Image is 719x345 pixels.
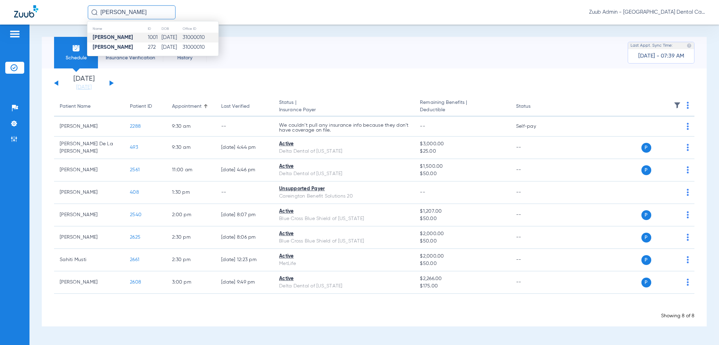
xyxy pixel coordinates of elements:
div: Careington Benefit Solutions 20 [279,193,409,200]
span: 2625 [130,235,140,240]
span: P [641,278,651,287]
li: [DATE] [63,75,105,91]
div: Patient ID [130,103,161,110]
td: 3:00 PM [166,271,216,294]
div: Active [279,163,409,170]
span: 2608 [130,280,141,285]
span: $2,000.00 [420,253,505,260]
td: -- [510,271,558,294]
td: [PERSON_NAME] [54,226,124,249]
img: hamburger-icon [9,30,20,38]
div: Patient Name [60,103,119,110]
strong: [PERSON_NAME] [93,35,133,40]
img: group-dot-blue.svg [687,166,689,173]
td: Self-pay [510,117,558,137]
td: [DATE] 9:49 PM [216,271,273,294]
span: $3,000.00 [420,140,505,148]
td: 2:30 PM [166,249,216,271]
span: Showing 8 of 8 [661,313,694,318]
div: Patient Name [60,103,91,110]
img: group-dot-blue.svg [687,279,689,286]
td: [PERSON_NAME] [54,204,124,226]
td: [DATE] 4:44 PM [216,137,273,159]
span: $1,207.00 [420,208,505,215]
div: Active [279,253,409,260]
img: group-dot-blue.svg [687,189,689,196]
span: $25.00 [420,148,505,155]
td: 1:30 PM [166,181,216,204]
td: [PERSON_NAME] [54,117,124,137]
th: Status | [273,97,414,117]
span: $2,000.00 [420,230,505,238]
td: [DATE] [161,42,182,52]
th: Office ID [182,25,218,33]
span: 2661 [130,257,139,262]
td: -- [510,181,558,204]
td: 2:30 PM [166,226,216,249]
span: 2288 [130,124,141,129]
span: Deductible [420,106,505,114]
img: Zuub Logo [14,5,38,18]
input: Search for patients [88,5,176,19]
td: -- [510,204,558,226]
td: -- [510,249,558,271]
img: Schedule [72,44,80,52]
span: Insurance Verification [103,54,158,61]
span: $1,500.00 [420,163,505,170]
div: Delta Dental of [US_STATE] [279,148,409,155]
div: Patient ID [130,103,152,110]
span: -- [420,190,425,195]
td: -- [216,117,273,137]
img: group-dot-blue.svg [687,256,689,263]
div: Delta Dental of [US_STATE] [279,283,409,290]
td: -- [510,226,558,249]
td: 31000010 [182,33,218,42]
td: 31000010 [182,42,218,52]
div: Appointment [172,103,210,110]
div: Active [279,275,409,283]
span: $2,266.00 [420,275,505,283]
span: P [641,143,651,153]
td: -- [510,137,558,159]
td: Sahiti Musti [54,249,124,271]
div: Unsupported Payer [279,185,409,193]
span: 408 [130,190,139,195]
strong: [PERSON_NAME] [93,45,133,50]
th: DOB [161,25,182,33]
img: group-dot-blue.svg [687,102,689,109]
td: 272 [147,42,161,52]
span: P [641,210,651,220]
img: Search Icon [91,9,98,15]
td: [DATE] [161,33,182,42]
td: [PERSON_NAME] [54,271,124,294]
span: [DATE] - 07:39 AM [638,53,684,60]
td: [DATE] 8:07 PM [216,204,273,226]
img: group-dot-blue.svg [687,211,689,218]
div: Delta Dental of [US_STATE] [279,170,409,178]
td: 2:00 PM [166,204,216,226]
span: $50.00 [420,260,505,267]
td: [DATE] 12:23 PM [216,249,273,271]
th: ID [147,25,161,33]
span: Last Appt. Sync Time: [631,42,673,49]
span: 493 [130,145,138,150]
td: 1001 [147,33,161,42]
td: [PERSON_NAME] De La [PERSON_NAME] [54,137,124,159]
span: 2540 [130,212,141,217]
div: Appointment [172,103,202,110]
span: $50.00 [420,170,505,178]
div: Last Verified [221,103,250,110]
td: [DATE] 4:46 PM [216,159,273,181]
span: P [641,255,651,265]
a: [DATE] [63,84,105,91]
div: Blue Cross Blue Shield of [US_STATE] [279,215,409,223]
span: $175.00 [420,283,505,290]
span: Schedule [59,54,93,61]
td: [PERSON_NAME] [54,159,124,181]
td: [PERSON_NAME] [54,181,124,204]
img: last sync help info [687,43,692,48]
img: group-dot-blue.svg [687,123,689,130]
td: 11:00 AM [166,159,216,181]
th: Remaining Benefits | [414,97,510,117]
th: Status [510,97,558,117]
